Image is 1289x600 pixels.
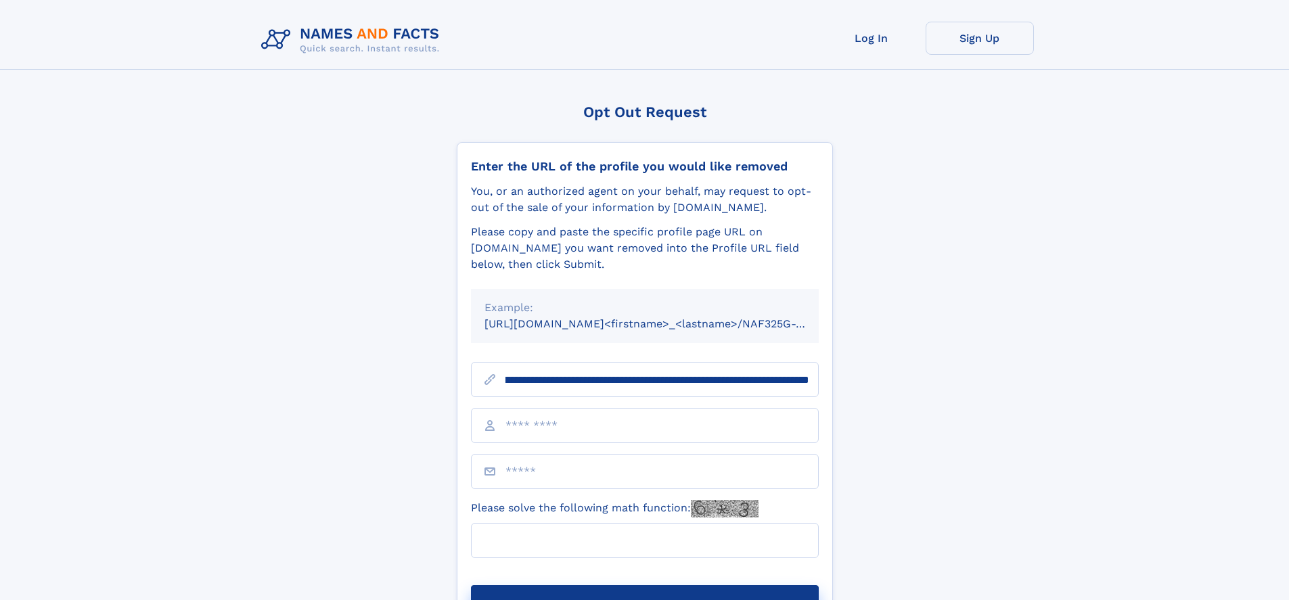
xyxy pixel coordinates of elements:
[256,22,451,58] img: Logo Names and Facts
[471,224,819,273] div: Please copy and paste the specific profile page URL on [DOMAIN_NAME] you want removed into the Pr...
[471,159,819,174] div: Enter the URL of the profile you would like removed
[457,103,833,120] div: Opt Out Request
[484,317,844,330] small: [URL][DOMAIN_NAME]<firstname>_<lastname>/NAF325G-xxxxxxxx
[817,22,926,55] a: Log In
[471,500,759,517] label: Please solve the following math function:
[484,300,805,316] div: Example:
[926,22,1034,55] a: Sign Up
[471,183,819,216] div: You, or an authorized agent on your behalf, may request to opt-out of the sale of your informatio...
